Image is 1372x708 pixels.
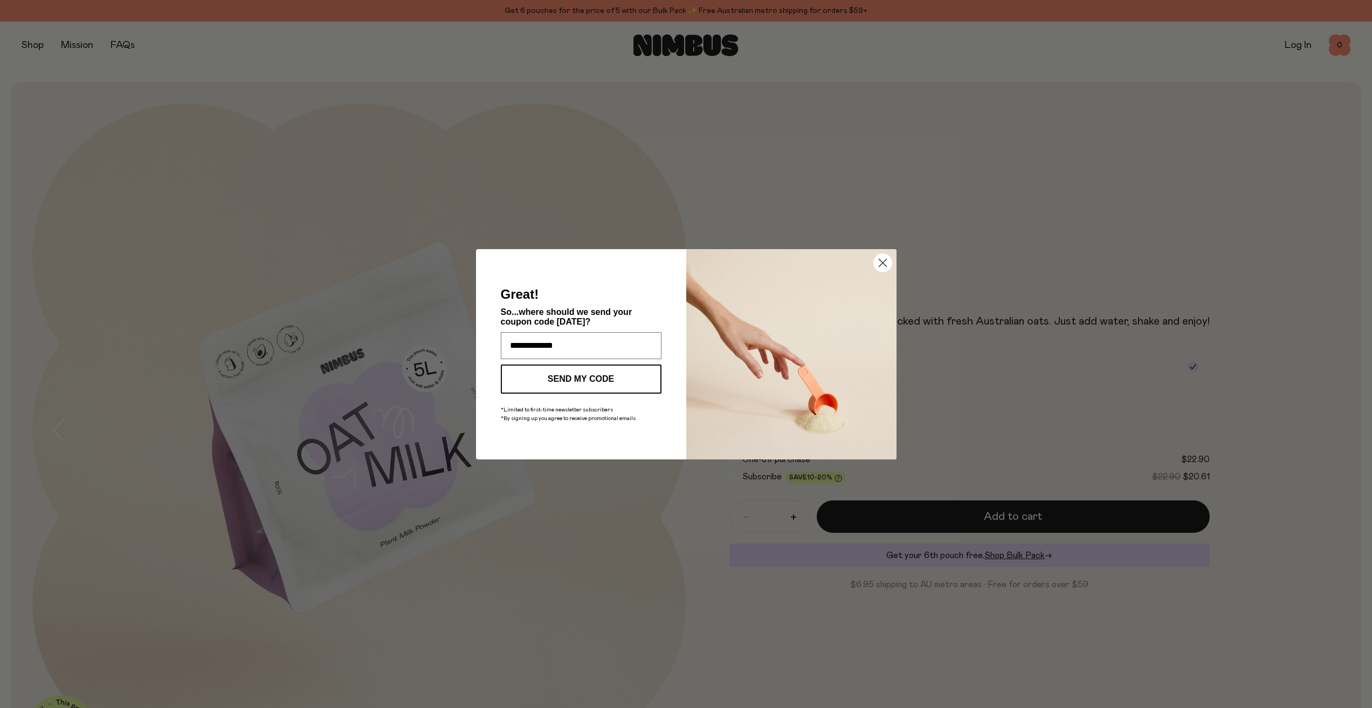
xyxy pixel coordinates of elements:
[501,407,613,413] span: *Limited to first-time newsletter subscribers
[686,249,897,459] img: c0d45117-8e62-4a02-9742-374a5db49d45.jpeg
[501,365,661,394] button: SEND MY CODE
[501,416,636,421] span: *By signing up you agree to receive promotional emails
[501,307,632,326] span: So...where should we send your coupon code [DATE]?
[501,287,539,301] span: Great!
[501,332,661,359] input: Enter your email address
[873,253,892,272] button: Close dialog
